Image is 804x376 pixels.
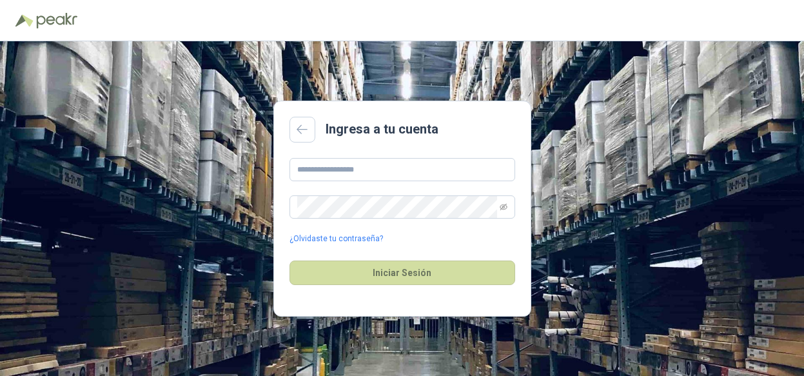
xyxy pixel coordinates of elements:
img: Peakr [36,13,77,28]
button: Iniciar Sesión [289,261,515,285]
img: Logo [15,14,34,27]
h2: Ingresa a tu cuenta [326,119,438,139]
span: eye-invisible [500,203,507,211]
a: ¿Olvidaste tu contraseña? [289,233,383,245]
